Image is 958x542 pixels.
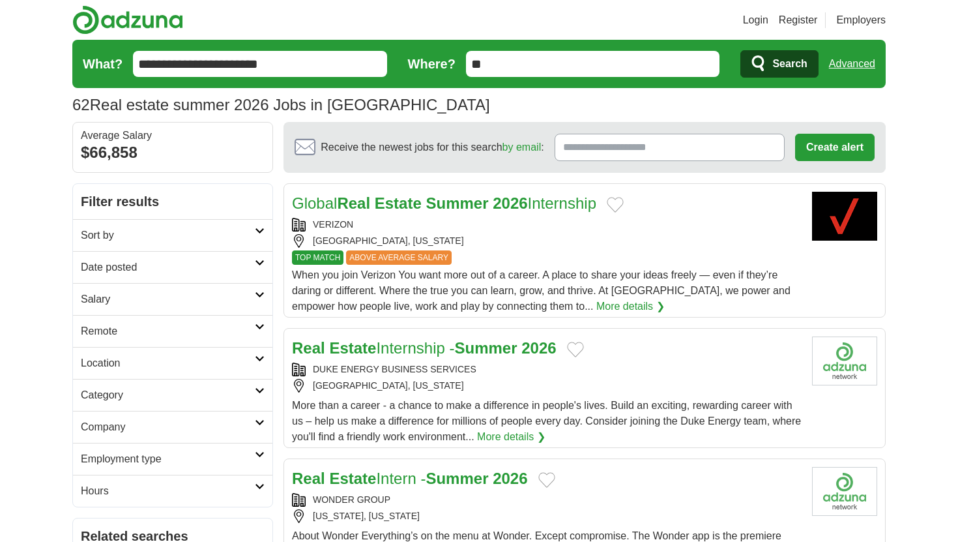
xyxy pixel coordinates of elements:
[292,339,325,357] strong: Real
[81,483,255,499] h2: Hours
[329,470,376,487] strong: Estate
[337,194,370,212] strong: Real
[502,142,542,153] a: by email
[292,400,801,442] span: More than a career - a chance to make a difference in people's lives. Build an exciting, rewardin...
[772,51,807,77] span: Search
[81,324,255,339] h2: Remote
[81,451,255,467] h2: Employment type
[73,315,272,347] a: Remote
[81,228,255,243] h2: Sort by
[521,339,556,357] strong: 2026
[73,184,272,219] h2: Filter results
[493,470,527,487] strong: 2026
[477,429,545,445] a: More details ❯
[73,347,272,379] a: Location
[493,194,527,212] strong: 2026
[292,363,802,376] div: DUKE ENERGY BUSINESS SERVICES
[812,467,877,516] img: Company logo
[81,141,265,164] div: $66,858
[829,51,875,77] a: Advanced
[375,194,422,212] strong: Estate
[83,54,123,74] label: What?
[73,219,272,251] a: Sort by
[73,379,272,411] a: Category
[454,339,517,357] strong: Summer
[81,130,265,141] div: Average Salary
[313,219,353,230] a: VERIZON
[743,12,768,28] a: Login
[73,443,272,475] a: Employment type
[292,470,325,487] strong: Real
[81,419,255,435] h2: Company
[567,342,584,357] button: Add to favorite jobs
[292,379,802,393] div: [GEOGRAPHIC_DATA], [US_STATE]
[292,493,802,507] div: WONDER GROUP
[81,260,255,275] h2: Date posted
[292,470,528,487] a: Real EstateIntern -Summer 2026
[607,197,624,213] button: Add to favorite jobs
[81,292,255,307] h2: Salary
[81,355,255,371] h2: Location
[73,283,272,315] a: Salary
[329,339,376,357] strong: Estate
[292,234,802,248] div: [GEOGRAPHIC_DATA], [US_STATE]
[292,509,802,523] div: [US_STATE], [US_STATE]
[72,96,490,113] h1: Real estate summer 2026 Jobs in [GEOGRAPHIC_DATA]
[795,134,875,161] button: Create alert
[596,299,665,314] a: More details ❯
[408,54,456,74] label: Where?
[72,93,90,117] span: 62
[426,470,488,487] strong: Summer
[292,250,343,265] span: TOP MATCH
[73,251,272,283] a: Date posted
[812,337,877,385] img: Company logo
[426,194,488,212] strong: Summer
[538,472,555,488] button: Add to favorite jobs
[836,12,886,28] a: Employers
[73,411,272,443] a: Company
[81,387,255,403] h2: Category
[72,5,183,35] img: Adzuna logo
[346,250,452,265] span: ABOVE AVERAGE SALARY
[740,50,818,78] button: Search
[292,194,596,212] a: GlobalReal Estate Summer 2026Internship
[321,140,544,155] span: Receive the newest jobs for this search :
[292,339,557,357] a: Real EstateInternship -Summer 2026
[73,475,272,507] a: Hours
[812,192,877,241] img: Verizon logo
[779,12,818,28] a: Register
[292,269,791,312] span: When you join Verizon You want more out of a career. A place to share your ideas freely — even if...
